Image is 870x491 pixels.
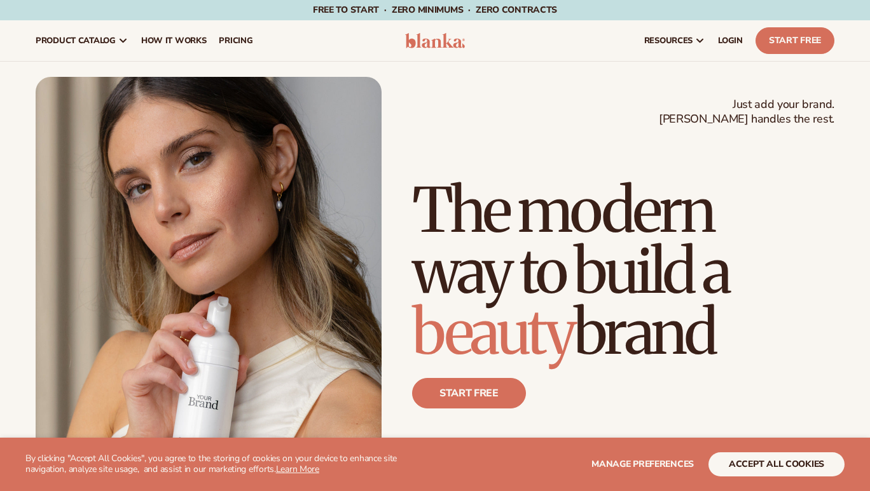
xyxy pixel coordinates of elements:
[212,20,259,61] a: pricing
[219,36,252,46] span: pricing
[405,33,465,48] img: logo
[276,463,319,475] a: Learn More
[591,452,694,476] button: Manage preferences
[412,378,526,408] a: Start free
[644,36,693,46] span: resources
[36,36,116,46] span: product catalog
[659,97,834,127] span: Just add your brand. [PERSON_NAME] handles the rest.
[718,36,743,46] span: LOGIN
[141,36,207,46] span: How It Works
[756,27,834,54] a: Start Free
[609,434,705,462] p: 450+
[25,454,435,475] p: By clicking "Accept All Cookies", you agree to the storing of cookies on your device to enhance s...
[708,452,845,476] button: accept all cookies
[591,458,694,470] span: Manage preferences
[412,294,574,370] span: beauty
[29,20,135,61] a: product catalog
[503,434,583,462] p: 4.9
[712,20,749,61] a: LOGIN
[412,434,478,462] p: 100K+
[638,20,712,61] a: resources
[412,180,834,363] h1: The modern way to build a brand
[313,4,557,16] span: Free to start · ZERO minimums · ZERO contracts
[135,20,213,61] a: How It Works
